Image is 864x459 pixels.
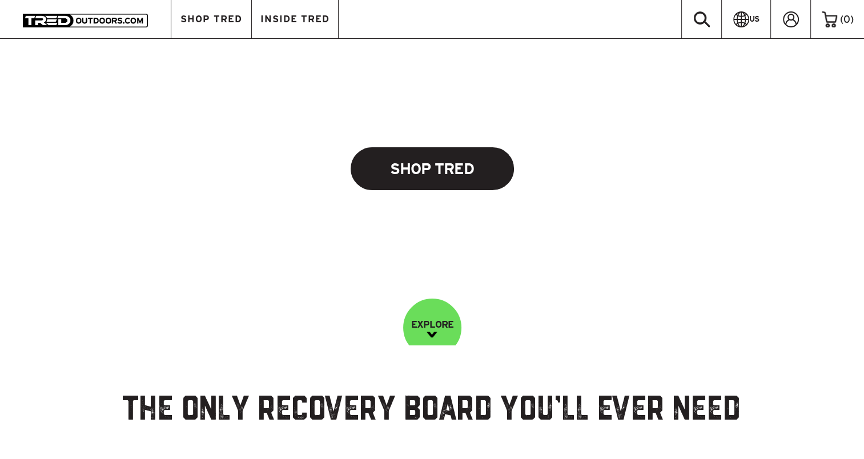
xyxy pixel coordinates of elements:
span: INSIDE TRED [260,14,329,24]
img: banner-title [118,66,746,102]
a: Shop Tred [351,147,514,190]
span: SHOP TRED [180,14,242,24]
img: down-image [427,332,437,337]
img: cart-icon [822,11,837,27]
a: EXPLORE [403,299,461,357]
span: 0 [843,14,850,25]
img: TRED Outdoors America [23,14,148,27]
span: ( ) [840,14,854,25]
h2: The Only Recovery Board You’ll Ever Need [95,390,769,432]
